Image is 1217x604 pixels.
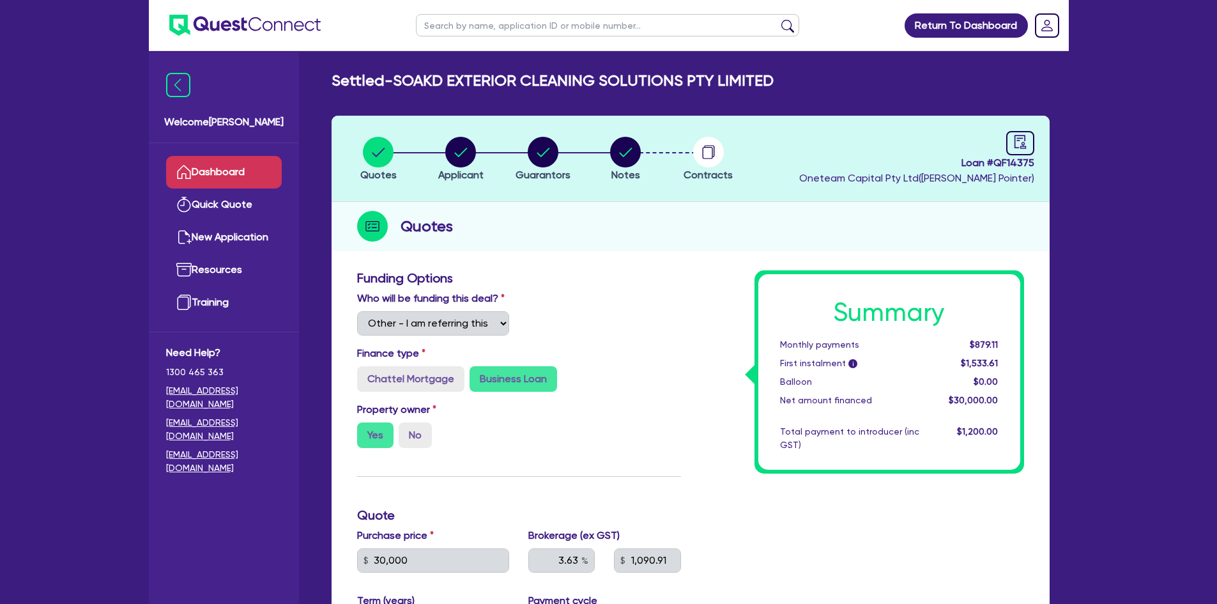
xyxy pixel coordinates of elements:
[166,254,282,286] a: Resources
[166,73,190,97] img: icon-menu-close
[684,169,733,181] span: Contracts
[905,13,1028,38] a: Return To Dashboard
[957,426,998,437] span: $1,200.00
[360,169,397,181] span: Quotes
[166,189,282,221] a: Quick Quote
[166,221,282,254] a: New Application
[438,169,484,181] span: Applicant
[169,15,321,36] img: quest-connect-logo-blue
[970,339,998,350] span: $879.11
[949,395,998,405] span: $30,000.00
[438,136,484,183] button: Applicant
[357,291,505,306] label: Who will be funding this deal?
[848,359,857,368] span: i
[515,136,571,183] button: Guarantors
[357,346,425,361] label: Finance type
[357,402,436,417] label: Property owner
[357,211,388,242] img: step-icon
[166,286,282,319] a: Training
[416,14,799,36] input: Search by name, application ID or mobile number...
[166,366,282,379] span: 1300 465 363
[770,338,929,352] div: Monthly payments
[166,345,282,360] span: Need Help?
[332,72,774,90] h2: Settled - SOAKD EXTERIOR CLEANING SOLUTIONS PTY LIMITED
[401,215,453,238] h2: Quotes
[166,448,282,475] a: [EMAIL_ADDRESS][DOMAIN_NAME]
[974,376,998,387] span: $0.00
[166,416,282,443] a: [EMAIL_ADDRESS][DOMAIN_NAME]
[166,384,282,411] a: [EMAIL_ADDRESS][DOMAIN_NAME]
[470,366,557,392] label: Business Loan
[609,136,641,183] button: Notes
[357,528,434,543] label: Purchase price
[357,366,464,392] label: Chattel Mortgage
[770,375,929,389] div: Balloon
[1030,9,1064,42] a: Dropdown toggle
[683,136,733,183] button: Contracts
[166,156,282,189] a: Dashboard
[357,270,681,286] h3: Funding Options
[357,422,394,448] label: Yes
[770,357,929,370] div: First instalment
[770,425,929,452] div: Total payment to introducer (inc GST)
[528,528,620,543] label: Brokerage (ex GST)
[399,422,432,448] label: No
[176,229,192,245] img: new-application
[164,114,284,130] span: Welcome [PERSON_NAME]
[176,262,192,277] img: resources
[770,394,929,407] div: Net amount financed
[176,295,192,310] img: training
[799,172,1034,184] span: Oneteam Capital Pty Ltd ( [PERSON_NAME] Pointer )
[360,136,397,183] button: Quotes
[357,507,681,523] h3: Quote
[780,297,999,328] h1: Summary
[961,358,998,368] span: $1,533.61
[611,169,640,181] span: Notes
[1013,135,1027,149] span: audit
[516,169,570,181] span: Guarantors
[176,197,192,212] img: quick-quote
[799,155,1034,171] span: Loan # QF14375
